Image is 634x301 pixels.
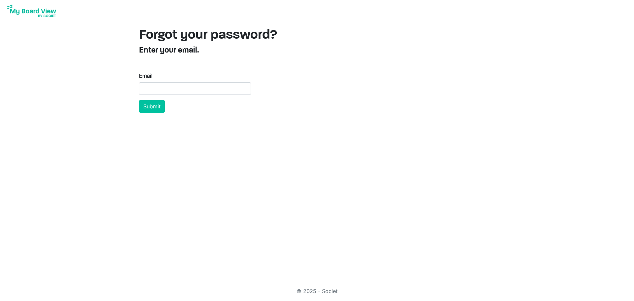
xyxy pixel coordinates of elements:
label: Email [139,72,153,80]
h4: Enter your email. [139,46,495,56]
button: Submit [139,100,165,113]
a: © 2025 - Societ [297,288,337,294]
h1: Forgot your password? [139,27,495,43]
img: My Board View Logo [5,3,58,19]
